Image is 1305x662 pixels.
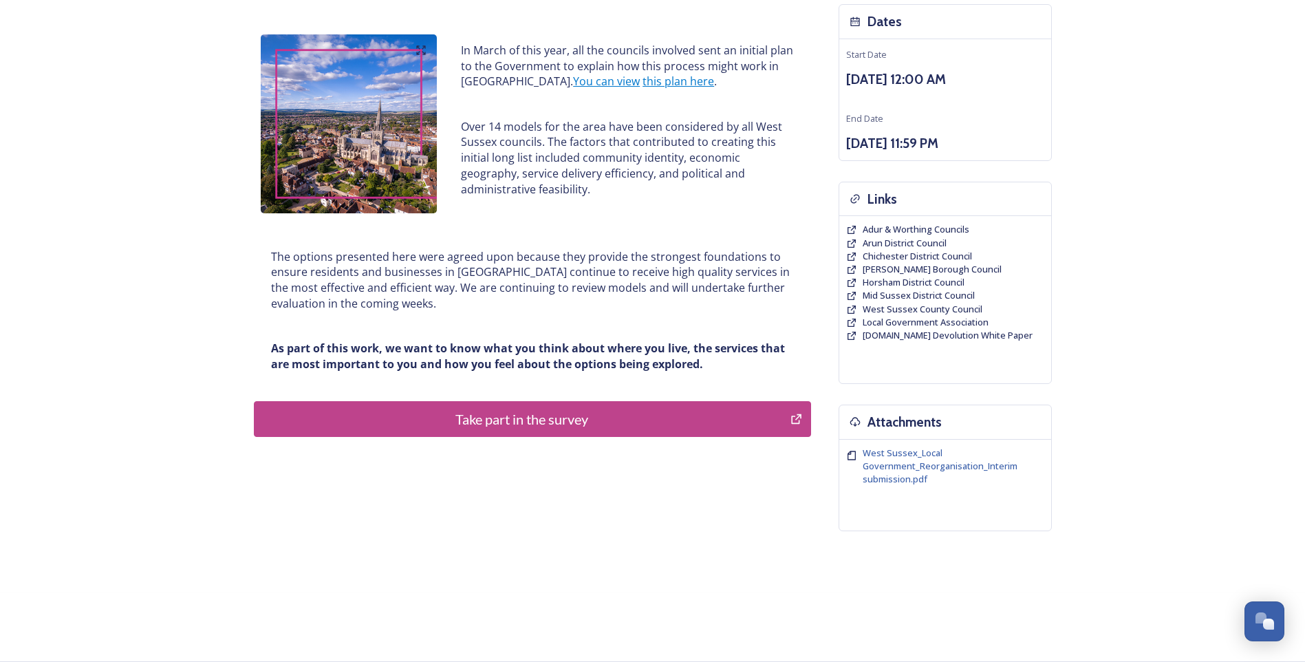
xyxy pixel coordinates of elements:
h3: [DATE] 11:59 PM [846,134,1044,153]
h3: Attachments [867,412,942,432]
span: Chichester District Council [863,250,972,262]
p: The options presented here were agreed upon because they provide the strongest foundations to ens... [271,249,794,312]
span: End Date [846,112,883,125]
a: Mid Sussex District Council [863,289,975,302]
a: [PERSON_NAME] Borough Council [863,263,1002,276]
span: [PERSON_NAME] Borough Council [863,263,1002,275]
h3: [DATE] 12:00 AM [846,70,1044,89]
a: Horsham District Council [863,276,964,289]
div: Take part in the survey [261,409,784,429]
a: [DOMAIN_NAME] Devolution White Paper [863,329,1033,342]
a: You can view [573,74,640,89]
span: West Sussex County Council [863,303,982,315]
span: Local Government Association [863,316,989,328]
a: Arun District Council [863,237,947,250]
button: Open Chat [1244,601,1284,641]
a: West Sussex County Council [863,303,982,316]
p: In March of this year, all the councils involved sent an initial plan to the Government to explai... [461,43,793,89]
a: Chichester District Council [863,250,972,263]
h3: Links [867,189,897,209]
span: Horsham District Council [863,276,964,288]
span: Start Date [846,48,887,61]
span: West Sussex_Local Government_Reorganisation_Interim submission.pdf [863,447,1017,485]
span: [DOMAIN_NAME] Devolution White Paper [863,329,1033,341]
button: Take part in the survey [254,401,811,437]
a: Adur & Worthing Councils [863,223,969,236]
a: this plan here [643,74,714,89]
span: Arun District Council [863,237,947,249]
span: Mid Sussex District Council [863,289,975,301]
a: Local Government Association [863,316,989,329]
strong: As part of this work, we want to know what you think about where you live, the services that are ... [271,341,788,372]
h3: Dates [867,12,902,32]
span: Adur & Worthing Councils [863,223,969,235]
p: Over 14 models for the area have been considered by all West Sussex councils. The factors that co... [461,119,793,197]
